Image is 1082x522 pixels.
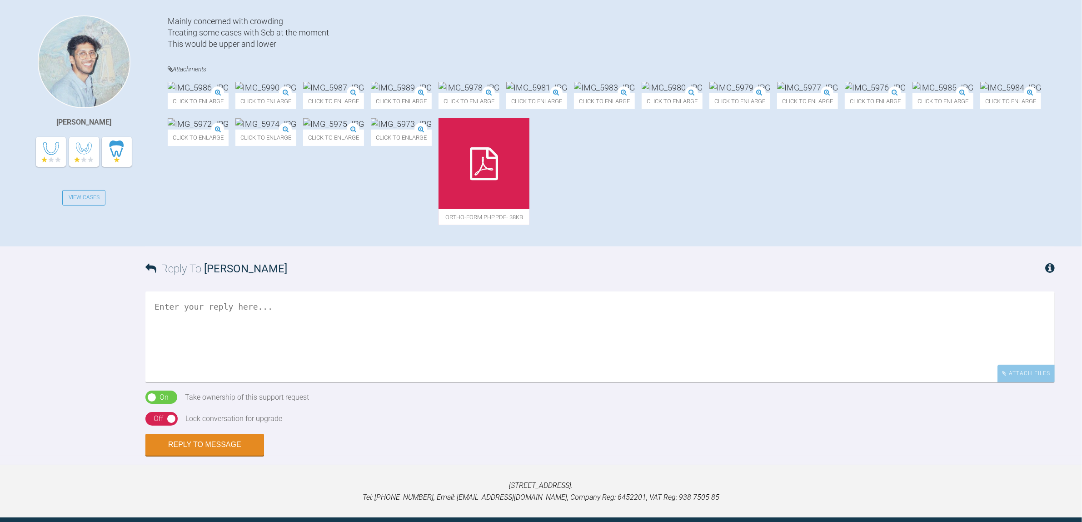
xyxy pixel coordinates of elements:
[980,93,1041,109] span: Click to enlarge
[371,82,432,93] img: IMG_5989.JPG
[62,190,106,206] a: View Cases
[709,82,770,93] img: IMG_5979.JPG
[303,118,364,130] img: IMG_5975.JPG
[168,130,229,146] span: Click to enlarge
[845,93,906,109] span: Click to enlarge
[235,130,296,146] span: Click to enlarge
[204,262,287,275] span: [PERSON_NAME]
[439,93,499,109] span: Click to enlarge
[38,15,130,108] img: Sai Mehta
[642,82,703,93] img: IMG_5980.JPG
[371,130,432,146] span: Click to enlarge
[15,480,1067,503] p: [STREET_ADDRESS]. Tel: [PHONE_NUMBER], Email: [EMAIL_ADDRESS][DOMAIN_NAME], Company Reg: 6452201,...
[168,93,229,109] span: Click to enlarge
[154,413,163,425] div: Off
[235,118,296,130] img: IMG_5974.JPG
[145,434,264,456] button: Reply to Message
[709,93,770,109] span: Click to enlarge
[997,365,1055,382] div: Attach Files
[186,413,283,425] div: Lock conversation for upgrade
[439,82,499,93] img: IMG_5978.JPG
[980,82,1041,93] img: IMG_5984.JPG
[506,82,567,93] img: IMG_5981.JPG
[574,82,635,93] img: IMG_5983.JPG
[303,93,364,109] span: Click to enlarge
[168,15,1055,50] div: Mainly concerned with crowding Treating some cases with Seb at the moment This would be upper and...
[168,118,229,130] img: IMG_5972.JPG
[56,116,111,128] div: [PERSON_NAME]
[185,391,309,403] div: Take ownership of this support request
[777,93,838,109] span: Click to enlarge
[777,82,838,93] img: IMG_5977.JPG
[235,82,296,93] img: IMG_5990.JPG
[168,82,229,93] img: IMG_5986.JPG
[168,64,1055,75] h4: Attachments
[642,93,703,109] span: Click to enlarge
[160,391,169,403] div: On
[235,93,296,109] span: Click to enlarge
[912,93,973,109] span: Click to enlarge
[506,93,567,109] span: Click to enlarge
[845,82,906,93] img: IMG_5976.JPG
[371,93,432,109] span: Click to enlarge
[303,130,364,146] span: Click to enlarge
[371,118,432,130] img: IMG_5973.JPG
[439,209,529,225] span: ortho-form.php.pdf - 38KB
[145,260,287,277] h3: Reply To
[574,93,635,109] span: Click to enlarge
[912,82,973,93] img: IMG_5985.JPG
[303,82,364,93] img: IMG_5987.JPG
